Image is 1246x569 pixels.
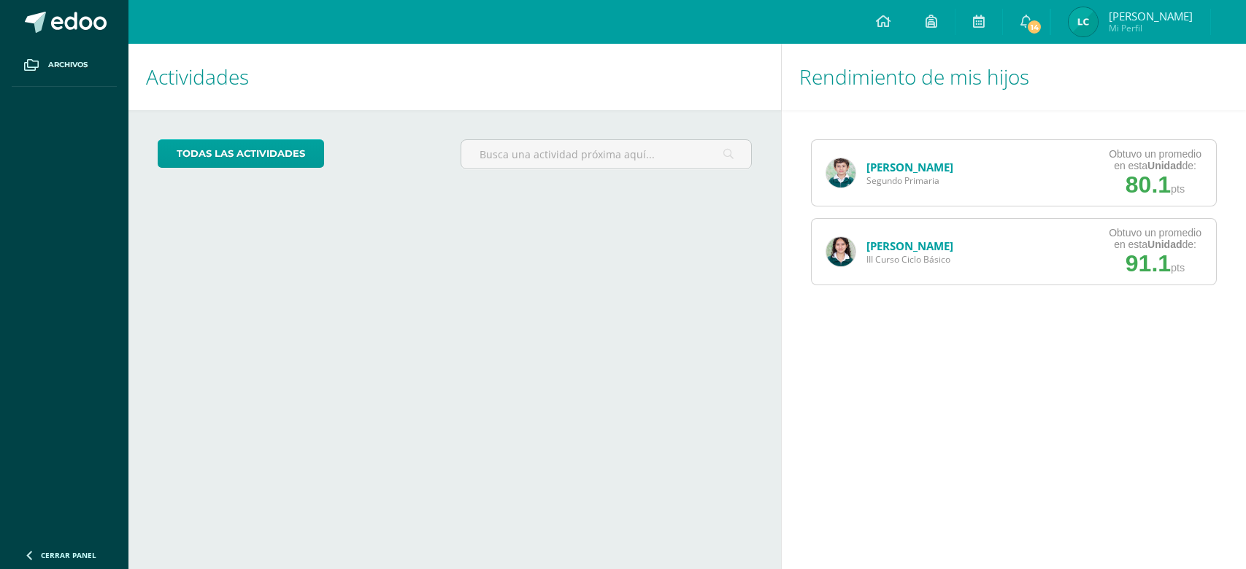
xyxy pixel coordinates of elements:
strong: Unidad [1147,239,1182,250]
span: [PERSON_NAME] [1109,9,1193,23]
span: 14 [1026,19,1042,35]
h1: Actividades [146,44,764,110]
span: pts [1171,262,1185,274]
div: Obtuvo un promedio en esta de: [1109,227,1201,250]
span: pts [1171,183,1185,195]
img: fd4f707be9ba9340f47c86b09f307f3a.png [826,158,855,187]
div: Obtuvo un promedio en esta de: [1109,148,1201,171]
img: 6f8e94a37d1a203b73b56f5331e8fd43.png [826,237,855,266]
a: [PERSON_NAME] [866,239,953,253]
a: Archivos [12,44,117,87]
span: Archivos [48,59,88,71]
img: 35e6259006636f4816394793459770a1.png [1069,7,1098,36]
span: Cerrar panel [41,550,96,560]
span: 80.1 [1126,171,1171,198]
input: Busca una actividad próxima aquí... [461,140,751,169]
span: Segundo Primaria [866,174,953,187]
a: [PERSON_NAME] [866,160,953,174]
strong: Unidad [1147,160,1182,171]
a: todas las Actividades [158,139,324,168]
span: Mi Perfil [1109,22,1193,34]
h1: Rendimiento de mis hijos [799,44,1228,110]
span: III Curso Ciclo Básico [866,253,953,266]
span: 91.1 [1126,250,1171,276]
